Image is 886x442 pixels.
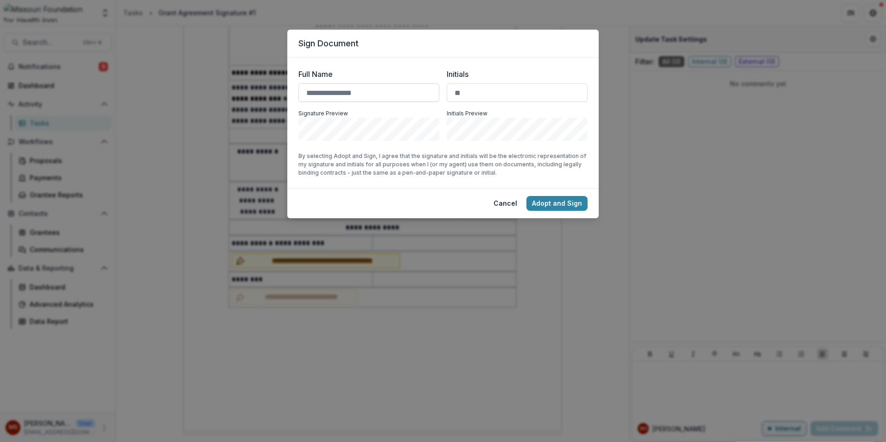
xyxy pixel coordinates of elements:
[447,109,588,118] p: Initials Preview
[298,69,434,80] label: Full Name
[488,196,523,211] button: Cancel
[287,30,599,57] header: Sign Document
[447,69,582,80] label: Initials
[298,152,588,177] p: By selecting Adopt and Sign, I agree that the signature and initials will be the electronic repre...
[526,196,588,211] button: Adopt and Sign
[298,109,439,118] p: Signature Preview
